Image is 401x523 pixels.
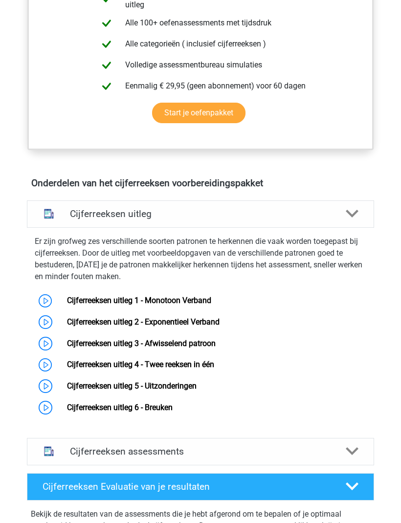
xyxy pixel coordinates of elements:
a: uitleg Cijferreeksen uitleg [23,200,378,228]
img: cijferreeksen uitleg [39,204,59,223]
a: Start je oefenpakket [152,103,245,123]
a: Cijferreeksen Evaluatie van je resultaten [23,473,378,501]
a: assessments Cijferreeksen assessments [23,438,378,465]
a: Cijferreeksen uitleg 3 - Afwisselend patroon [67,339,216,348]
h4: Onderdelen van het cijferreeksen voorbereidingspakket [31,177,370,189]
a: Cijferreeksen uitleg 2 - Exponentieel Verband [67,317,220,327]
a: Cijferreeksen uitleg 6 - Breuken [67,403,173,412]
h4: Cijferreeksen Evaluatie van je resultaten [43,481,331,492]
h4: Cijferreeksen uitleg [70,208,331,219]
a: Cijferreeksen uitleg 5 - Uitzonderingen [67,381,197,391]
h4: Cijferreeksen assessments [70,446,331,457]
img: cijferreeksen assessments [39,441,59,461]
a: Cijferreeksen uitleg 4 - Twee reeksen in één [67,360,214,369]
p: Er zijn grofweg zes verschillende soorten patronen te herkennen die vaak worden toegepast bij cij... [35,236,366,283]
a: Cijferreeksen uitleg 1 - Monotoon Verband [67,296,211,305]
